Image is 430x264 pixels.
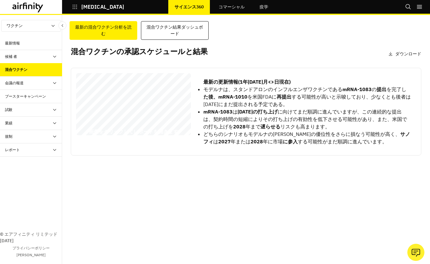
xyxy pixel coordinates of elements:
strong: 2028 [233,123,246,130]
strong: た後、 [203,94,218,100]
div: 業績 [5,120,12,126]
a: [PERSON_NAME] [16,252,46,258]
button: 捜索 [405,2,411,12]
h2: 混合ワクチンの承認スケジュールと結果 [71,47,208,56]
div: 混合ワクチン [5,67,27,72]
div: 規制 [5,134,12,139]
strong: 2028 [251,138,263,145]
div: ブースターキャンペーン [5,94,46,99]
li: どちらのシナリオもモデルナの[PERSON_NAME]の優位性をさらに損なう可能性が高く、 は 年または 年に市場 する可能性がまだ順調に進んでいます。 [203,130,411,145]
a: プライバシーポリシー [12,245,50,251]
button: [MEDICAL_DATA] [72,2,124,12]
div: 会議の報道 [5,80,24,86]
span: ワクチンの承認スケジュール、 [79,98,175,105]
strong: に参入 [283,138,298,145]
div: 混合ワクチン結果ダッシュボード [145,24,205,37]
span: 19/インフルエンザ混合型 [103,89,181,96]
div: 候補 者 [5,54,17,59]
strong: 再提出 [277,94,292,100]
span: - [100,89,103,96]
span: – [85,135,86,136]
span: プライベート&カンパニー [86,135,97,136]
strong: mRNA-1083 [342,86,372,92]
strong: 遅らせる [260,123,280,130]
strong: 2027 [218,138,231,145]
li: は に向けてまだ順調に進んでいますが、この連続的な提出は、契約時間の短縮によりその打ち上げの有効性を低下させる可能性があり、また、米国での打ち上げを 年まで リスクも高まります。 [203,108,411,130]
strong: mRNA-1010 [218,94,247,100]
strong: 提出 [377,86,387,92]
button: ワクチン [1,20,61,32]
strong: [DATE]の打ち上げ [238,109,278,115]
li: モデルナは、スタンドアロンのインフルエンザワクチンである の を完了し を米国FDAに する可能性が高いと示唆しており、少なくとも後者は[DATE]にまだ提出される予定である。 [203,86,411,108]
span: [MEDICAL_DATA] [79,89,132,96]
p: サイエンス360 [174,4,204,9]
span: © [DATE] エアフィニティ [79,135,88,136]
p: [MEDICAL_DATA] [81,4,124,10]
div: 最新情報 [5,40,20,46]
span: このAirfinityレポートは、第[PERSON_NAME]共株式会社の[PERSON_NAME]が独占的に使用することを目的としています。複製や再配布のためではありません。 [86,65,185,136]
strong: mRNA-1083 [203,109,233,115]
button: サイドバーを閉じる [58,21,66,30]
p: ダウンロード [395,51,421,57]
div: 試験 [5,107,12,113]
strong: 最新の更新情報(1年[DATE]月<>日現在) [203,79,291,85]
div: 最新の混合ワクチン分析を読む [74,24,133,37]
div: レポート [5,147,20,153]
span: 01年[DATE]月<>日 [79,120,134,127]
button: アナリストに質問する [407,244,424,261]
span: 結果と将来の市場 [79,108,132,115]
